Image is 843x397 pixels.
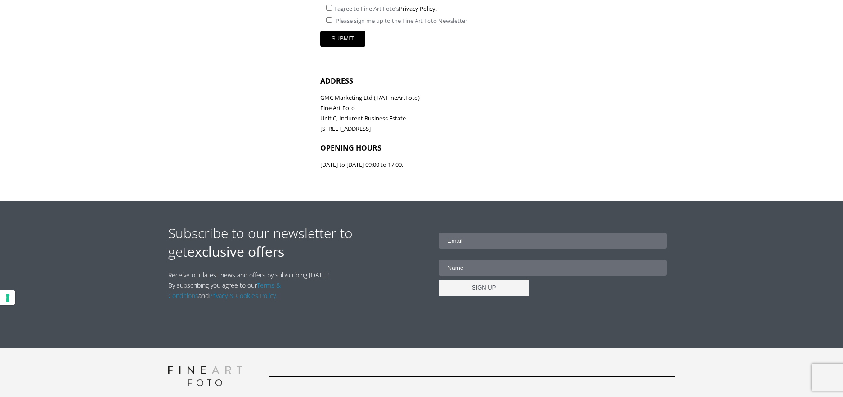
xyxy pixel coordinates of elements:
strong: exclusive offers [187,242,284,261]
input: Email [439,233,667,249]
div: I agree to Fine Art Foto’s . [320,0,604,13]
img: logo-grey.svg [168,366,242,386]
h2: Subscribe to our newsletter to get [168,224,421,261]
h2: ADDRESS [320,76,675,86]
h2: OPENING HOURS [320,143,675,153]
a: Terms & Conditions [168,281,281,300]
input: Name [439,260,667,276]
a: Privacy Policy [399,4,435,13]
span: Please sign me up to the Fine Art Foto Newsletter [334,17,467,25]
p: GMC Marketing Ltd (T/A FineArtFoto) Fine Art Foto Unit C, Indurent Business Estate [STREET_ADDRESS] [320,93,675,134]
a: Privacy & Cookies Policy. [209,291,277,300]
input: SUBMIT [320,31,365,47]
input: SIGN UP [439,280,529,296]
p: [DATE] to [DATE] 09:00 to 17:00. [320,160,675,170]
p: Receive our latest news and offers by subscribing [DATE]! By subscribing you agree to our and [168,270,334,301]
